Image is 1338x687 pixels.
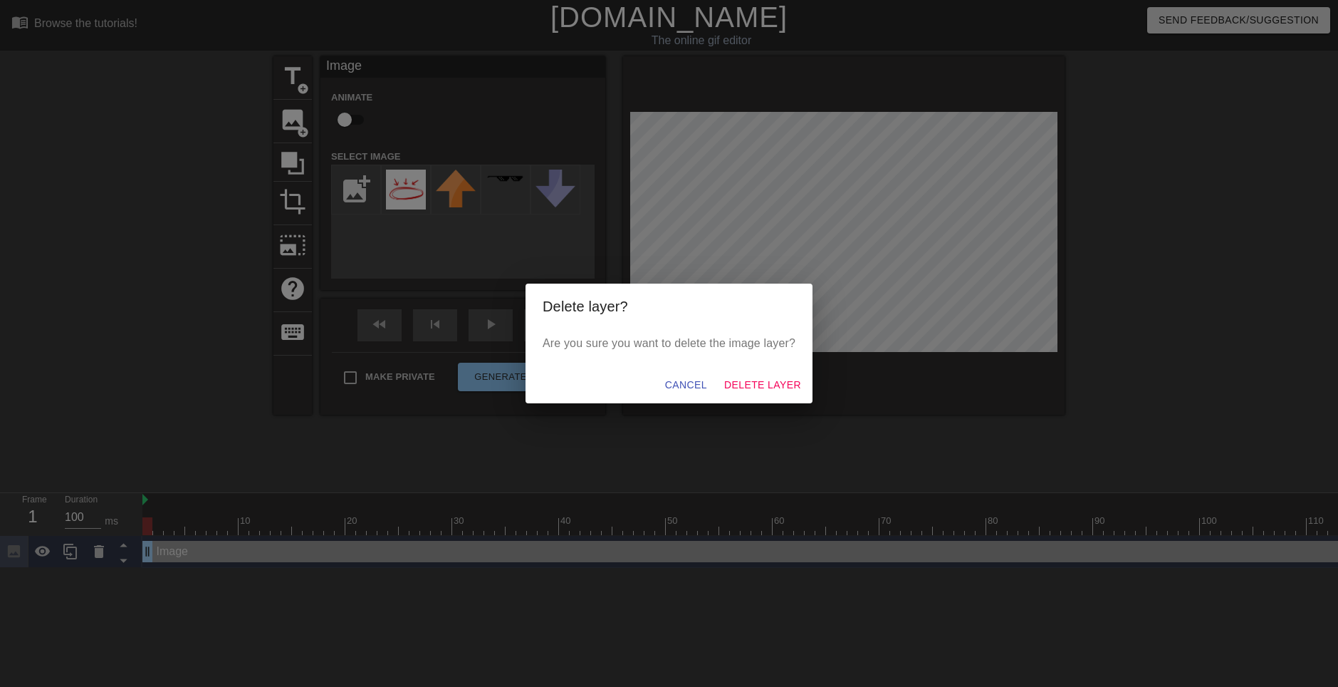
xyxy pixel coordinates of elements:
[665,376,707,394] span: Cancel
[543,335,795,352] p: Are you sure you want to delete the image layer?
[724,376,801,394] span: Delete Layer
[543,295,795,318] h2: Delete layer?
[718,372,807,398] button: Delete Layer
[659,372,713,398] button: Cancel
